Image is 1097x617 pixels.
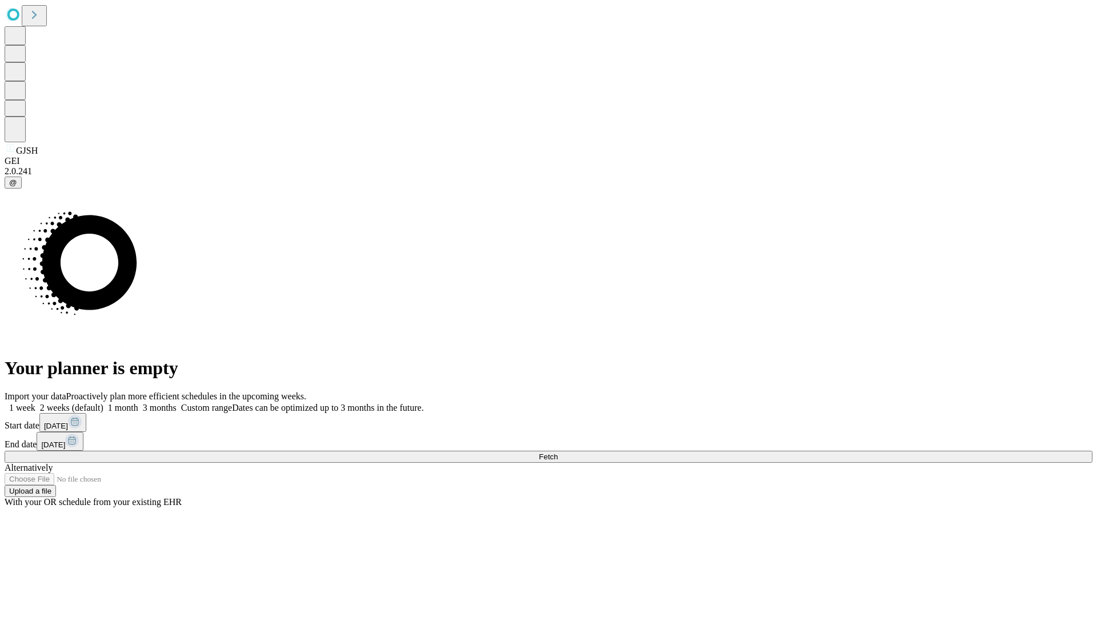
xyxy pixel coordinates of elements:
span: @ [9,178,17,187]
button: Fetch [5,451,1092,463]
div: Start date [5,413,1092,432]
span: Fetch [539,452,558,461]
span: With your OR schedule from your existing EHR [5,497,182,507]
span: 1 month [108,403,138,412]
span: 1 week [9,403,35,412]
span: [DATE] [44,422,68,430]
h1: Your planner is empty [5,358,1092,379]
div: End date [5,432,1092,451]
span: 2 weeks (default) [40,403,103,412]
div: GEI [5,156,1092,166]
span: GJSH [16,146,38,155]
span: 3 months [143,403,177,412]
span: Import your data [5,391,66,401]
span: Alternatively [5,463,53,472]
span: Proactively plan more efficient schedules in the upcoming weeks. [66,391,306,401]
div: 2.0.241 [5,166,1092,177]
span: [DATE] [41,440,65,449]
span: Custom range [181,403,232,412]
span: Dates can be optimized up to 3 months in the future. [232,403,423,412]
button: Upload a file [5,485,56,497]
button: [DATE] [39,413,86,432]
button: [DATE] [37,432,83,451]
button: @ [5,177,22,189]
